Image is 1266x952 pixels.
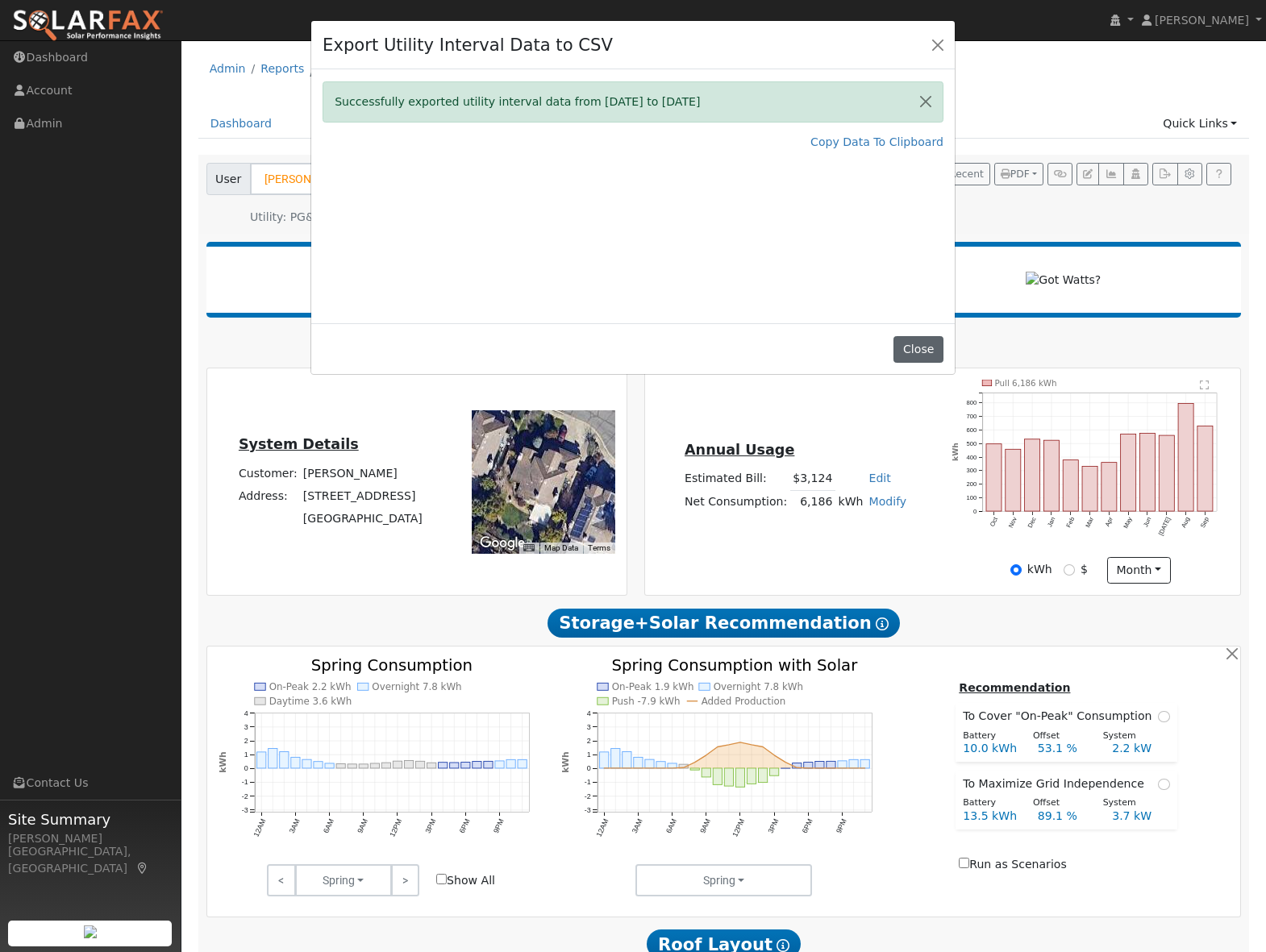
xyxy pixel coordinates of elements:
button: Close [909,82,943,122]
button: Close [893,336,943,364]
div: Successfully exported utility interval data from [DATE] to [DATE] [323,81,943,123]
a: Copy Data To Clipboard [810,134,943,151]
h4: Export Utility Interval Data to CSV [323,32,613,58]
button: Close [927,33,949,56]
